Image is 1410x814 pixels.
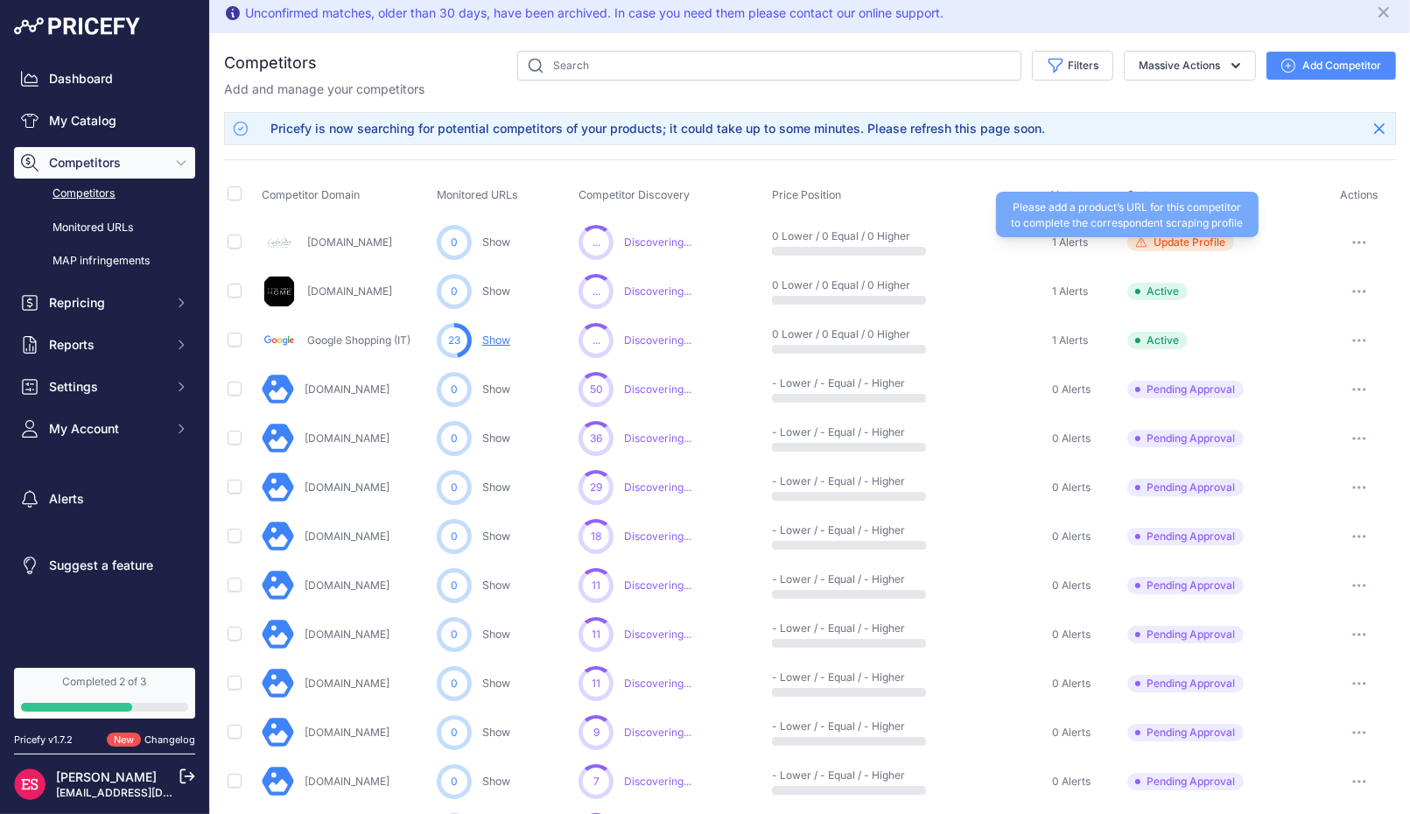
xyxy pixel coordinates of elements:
span: 11 [592,628,600,642]
span: Discovering... [624,628,691,641]
span: Discovering... [624,677,691,690]
a: [DOMAIN_NAME] [305,726,389,739]
span: Discovering... [624,333,691,347]
span: 0 Alerts [1052,481,1091,495]
button: Competitors [14,147,195,179]
span: 0 Alerts [1052,628,1091,642]
span: Pending Approval [1127,724,1244,741]
a: Show [482,333,510,347]
div: Completed 2 of 3 [21,675,188,689]
span: Please add a product’s URL for this competitor to complete the correspondent scraping profile [1012,200,1244,229]
span: 0 [451,480,458,495]
a: [DOMAIN_NAME] [305,382,389,396]
span: 0 Alerts [1052,677,1091,691]
a: 1 Alerts [1049,283,1088,300]
input: Search [517,51,1021,81]
p: - Lower / - Equal / - Higher [772,621,884,635]
span: 0 Alerts [1052,579,1091,593]
span: ... [593,333,600,347]
span: ... [593,235,600,249]
a: [DOMAIN_NAME] [305,481,389,494]
span: Price Position [772,188,841,201]
p: - Lower / - Equal / - Higher [772,572,884,586]
p: - Lower / - Equal / - Higher [772,719,884,733]
span: Pending Approval [1127,675,1244,692]
span: 0 [451,382,458,397]
img: Pricefy Logo [14,18,140,35]
span: Repricing [49,294,164,312]
span: 0 [451,676,458,691]
span: 0 Alerts [1052,530,1091,544]
a: 1 Alerts [1049,332,1088,349]
a: Changelog [144,733,195,746]
span: Settings [49,378,164,396]
a: Competitors [14,179,195,209]
p: - Lower / - Equal / - Higher [772,425,884,439]
button: Repricing [14,287,195,319]
span: Reports [49,336,164,354]
span: 0 [451,431,458,446]
span: Discovering... [624,284,691,298]
button: Filters [1032,51,1113,81]
a: Show [482,432,510,445]
span: Discovering... [624,382,691,396]
a: [EMAIL_ADDRESS][DOMAIN_NAME] [56,786,239,799]
a: Alerts [14,483,195,515]
a: [PERSON_NAME] [56,769,157,784]
span: 0 [451,578,458,593]
span: 11 [592,677,600,691]
span: 0 [451,284,458,299]
span: Pending Approval [1127,528,1244,545]
span: Discovering... [624,775,691,788]
a: Show [482,775,510,788]
span: Pending Approval [1127,577,1244,594]
p: - Lower / - Equal / - Higher [772,376,884,390]
a: Show [482,726,510,739]
a: Completed 2 of 3 [14,668,195,719]
a: Update Profile Please add a product’s URL for this competitorto complete the correspondent scrapi... [1127,234,1319,251]
span: 18 [591,530,601,544]
span: 0 Alerts [1052,726,1091,740]
div: Unconfirmed matches, older than 30 days, have been archived. In case you need them please contact... [245,4,944,22]
a: MAP infringements [14,246,195,277]
span: Competitors [49,154,164,172]
span: My Account [49,420,164,438]
a: Show [482,628,510,641]
p: 0 Lower / 0 Equal / 0 Higher [772,229,884,243]
span: ... [593,284,600,298]
span: 9 [593,726,600,740]
span: Pending Approval [1127,773,1244,790]
span: 0 [451,529,458,544]
span: 1 Alerts [1052,235,1088,249]
a: 1 Alerts [1049,234,1088,251]
span: Status [1127,188,1160,201]
p: 0 Lower / 0 Equal / 0 Higher [772,278,884,292]
span: Discovering... [624,235,691,249]
button: Reports [14,329,195,361]
span: 0 [451,235,458,250]
button: Settings [14,371,195,403]
a: Show [482,481,510,494]
p: - Lower / - Equal / - Higher [772,768,884,782]
span: Update Profile [1154,235,1225,249]
a: Monitored URLs [14,213,195,243]
span: 0 [451,627,458,642]
a: [DOMAIN_NAME] [305,432,389,445]
div: Pricefy is now searching for potential competitors of your products; it could take up to some min... [270,120,1045,137]
a: My Catalog [14,105,195,137]
span: 0 Alerts [1052,382,1091,396]
span: 7 [593,775,600,789]
a: Show [482,579,510,592]
a: Dashboard [14,63,195,95]
span: Competitor Discovery [579,188,690,201]
span: 23 [448,333,460,348]
button: Add Competitor [1266,52,1396,80]
span: Pending Approval [1127,626,1244,643]
a: Google Shopping (IT) [307,333,410,347]
p: 0 Lower / 0 Equal / 0 Higher [772,327,884,341]
span: 50 [590,382,603,396]
span: Monitored URLs [437,188,518,201]
a: [DOMAIN_NAME] [305,579,389,592]
a: Show [482,284,510,298]
span: Alerts [1049,188,1079,201]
